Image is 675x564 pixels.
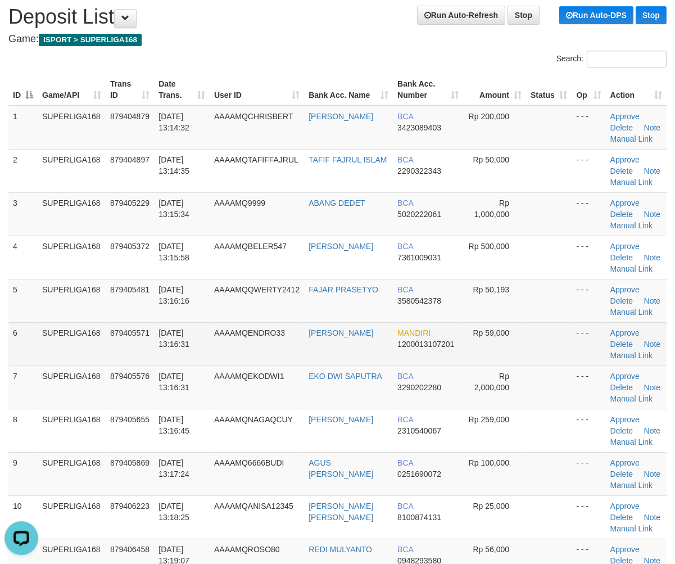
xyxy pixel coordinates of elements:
span: AAAAMQROSO80 [214,545,280,554]
span: Rp 100,000 [469,458,509,467]
td: - - - [572,409,606,452]
span: 879405869 [110,458,150,467]
a: Approve [610,372,640,381]
span: 879405372 [110,242,150,251]
span: Copy 5020222061 to clipboard [397,210,441,219]
td: - - - [572,149,606,192]
span: BCA [397,415,413,424]
td: - - - [572,236,606,279]
td: SUPERLIGA168 [38,452,106,495]
span: Copy 3290202280 to clipboard [397,383,441,392]
span: 879404879 [110,112,150,121]
th: Bank Acc. Number: activate to sort column ascending [393,74,463,106]
td: SUPERLIGA168 [38,495,106,539]
a: [PERSON_NAME] [309,415,373,424]
span: Copy 8100874131 to clipboard [397,513,441,522]
a: Note [644,166,661,175]
span: Rp 56,000 [473,545,509,554]
span: Rp 59,000 [473,328,509,337]
span: Copy 2290322343 to clipboard [397,166,441,175]
a: Approve [610,112,640,121]
a: REDI MULYANTO [309,545,372,554]
span: AAAAMQTAFIFFAJRUL [214,155,298,164]
a: Note [644,296,661,305]
span: BCA [397,155,413,164]
span: [DATE] 13:16:16 [158,285,189,305]
td: - - - [572,452,606,495]
a: Approve [610,242,640,251]
span: BCA [397,285,413,294]
a: Approve [610,415,640,424]
a: Approve [610,285,640,294]
th: Amount: activate to sort column ascending [463,74,526,106]
a: Note [644,470,661,479]
a: Delete [610,296,633,305]
span: BCA [397,112,413,121]
span: 879404897 [110,155,150,164]
a: Approve [610,545,640,554]
a: Note [644,426,661,435]
a: Approve [610,198,640,207]
span: AAAAMQ9999 [214,198,265,207]
td: 9 [8,452,38,495]
span: [DATE] 13:14:32 [158,112,189,132]
td: 3 [8,192,38,236]
span: BCA [397,242,413,251]
td: SUPERLIGA168 [38,322,106,366]
td: - - - [572,322,606,366]
span: BCA [397,198,413,207]
a: Delete [610,513,633,522]
input: Search: [587,51,667,67]
span: BCA [397,545,413,554]
td: 2 [8,149,38,192]
td: SUPERLIGA168 [38,236,106,279]
span: 879405571 [110,328,150,337]
th: ID: activate to sort column descending [8,74,38,106]
th: Trans ID: activate to sort column ascending [106,74,154,106]
span: Rp 50,193 [473,285,509,294]
th: Op: activate to sort column ascending [572,74,606,106]
td: - - - [572,279,606,322]
a: Approve [610,155,640,164]
a: [PERSON_NAME] [PERSON_NAME] [309,502,373,522]
span: [DATE] 13:16:31 [158,328,189,349]
a: Run Auto-DPS [559,6,633,24]
a: TAFIF FAJRUL ISLAM [309,155,387,164]
a: Manual Link [610,221,653,230]
a: Manual Link [610,394,653,403]
span: [DATE] 13:18:25 [158,502,189,522]
a: Delete [610,470,633,479]
a: Note [644,123,661,132]
a: Manual Link [610,351,653,360]
a: Approve [610,328,640,337]
td: SUPERLIGA168 [38,366,106,409]
td: 7 [8,366,38,409]
a: Manual Link [610,308,653,317]
td: 10 [8,495,38,539]
span: Copy 7361009031 to clipboard [397,253,441,262]
th: Status: activate to sort column ascending [526,74,572,106]
td: - - - [572,192,606,236]
a: Delete [610,123,633,132]
span: [DATE] 13:16:31 [158,372,189,392]
span: [DATE] 13:16:45 [158,415,189,435]
a: Delete [610,383,633,392]
td: SUPERLIGA168 [38,192,106,236]
a: [PERSON_NAME] [309,242,373,251]
a: ABANG DEDET [309,198,365,207]
a: Delete [610,340,633,349]
span: Rp 2,000,000 [474,372,509,392]
a: Note [644,383,661,392]
span: AAAAMQENDRO33 [214,328,285,337]
span: Rp 25,000 [473,502,509,511]
a: Manual Link [610,437,653,446]
span: AAAAMQ6666BUDI [214,458,284,467]
a: Stop [508,6,540,25]
a: [PERSON_NAME] [309,112,373,121]
th: Bank Acc. Name: activate to sort column ascending [304,74,393,106]
span: BCA [397,372,413,381]
span: 879405481 [110,285,150,294]
a: Note [644,253,661,262]
td: SUPERLIGA168 [38,409,106,452]
td: - - - [572,495,606,539]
